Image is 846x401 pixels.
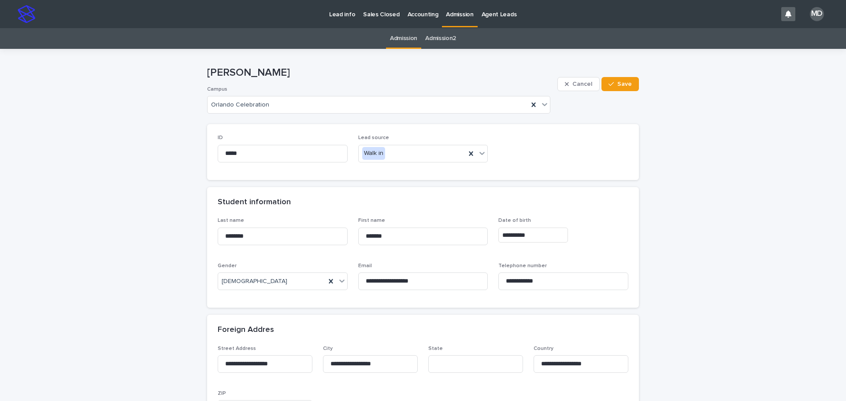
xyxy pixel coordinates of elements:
span: Telephone number [498,263,547,269]
a: Admission2 [425,28,456,49]
span: First name [358,218,385,223]
span: Last name [218,218,244,223]
div: Walk in [362,147,385,160]
span: Campus [207,87,227,92]
span: [DEMOGRAPHIC_DATA] [222,277,287,286]
span: ID [218,135,223,140]
img: stacker-logo-s-only.png [18,5,35,23]
span: Orlando Celebration [211,101,269,109]
span: Cancel [572,81,592,87]
button: Save [601,77,639,91]
button: Cancel [557,77,600,91]
a: Admission [390,28,417,49]
h2: Foreign Addres [218,325,274,335]
h2: Student information [218,198,291,207]
span: Email [358,263,372,269]
span: Street Address [218,346,256,351]
div: MD [810,7,824,21]
span: Save [617,81,632,87]
span: Country [534,346,553,351]
span: Gender [218,263,237,269]
span: Lead source [358,135,389,140]
span: State [428,346,443,351]
span: City [323,346,333,351]
span: Date of birth [498,218,531,223]
span: ZIP [218,391,226,396]
p: [PERSON_NAME] [207,66,554,79]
